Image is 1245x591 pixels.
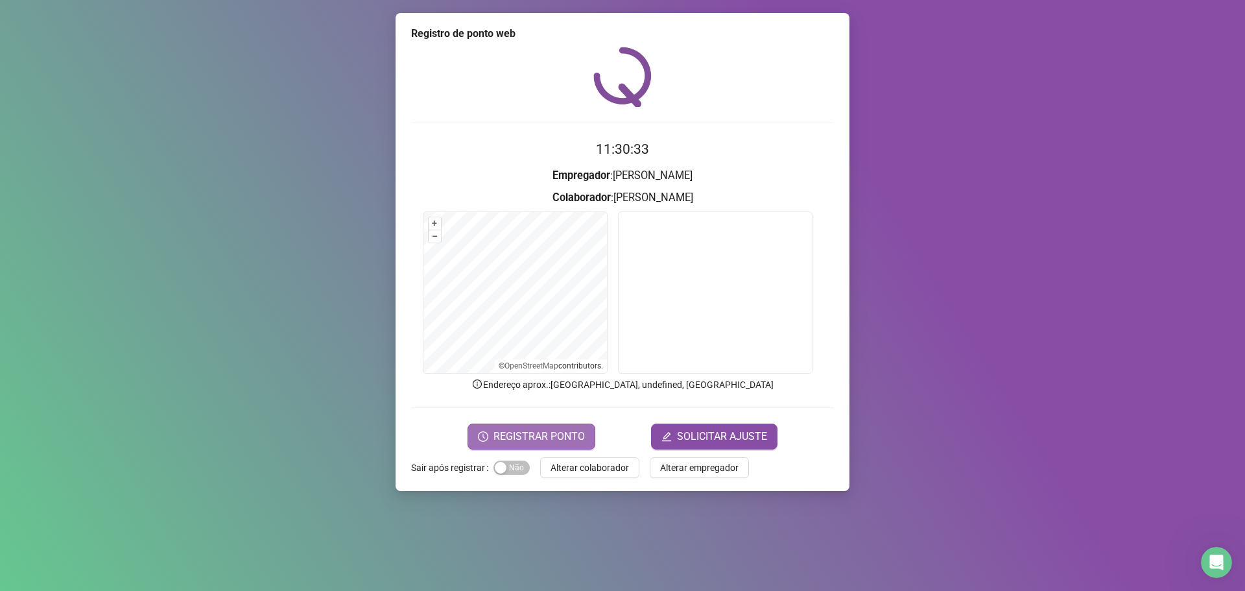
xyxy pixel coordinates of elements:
[504,361,558,370] a: OpenStreetMap
[429,217,441,230] button: +
[552,169,610,182] strong: Empregador
[478,431,488,442] span: clock-circle
[411,167,834,184] h3: : [PERSON_NAME]
[493,429,585,444] span: REGISTRAR PONTO
[411,189,834,206] h3: : [PERSON_NAME]
[471,378,483,390] span: info-circle
[429,230,441,243] button: –
[499,361,603,370] li: © contributors.
[411,457,493,478] label: Sair após registrar
[468,424,595,450] button: REGISTRAR PONTO
[650,457,749,478] button: Alterar empregador
[596,141,649,157] time: 11:30:33
[1201,547,1232,578] iframe: Intercom live chat
[411,26,834,42] div: Registro de ponto web
[660,461,739,475] span: Alterar empregador
[593,47,652,107] img: QRPoint
[677,429,767,444] span: SOLICITAR AJUSTE
[411,378,834,392] p: Endereço aprox. : [GEOGRAPHIC_DATA], undefined, [GEOGRAPHIC_DATA]
[661,431,672,442] span: edit
[651,424,777,450] button: editSOLICITAR AJUSTE
[552,191,611,204] strong: Colaborador
[551,461,629,475] span: Alterar colaborador
[540,457,639,478] button: Alterar colaborador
